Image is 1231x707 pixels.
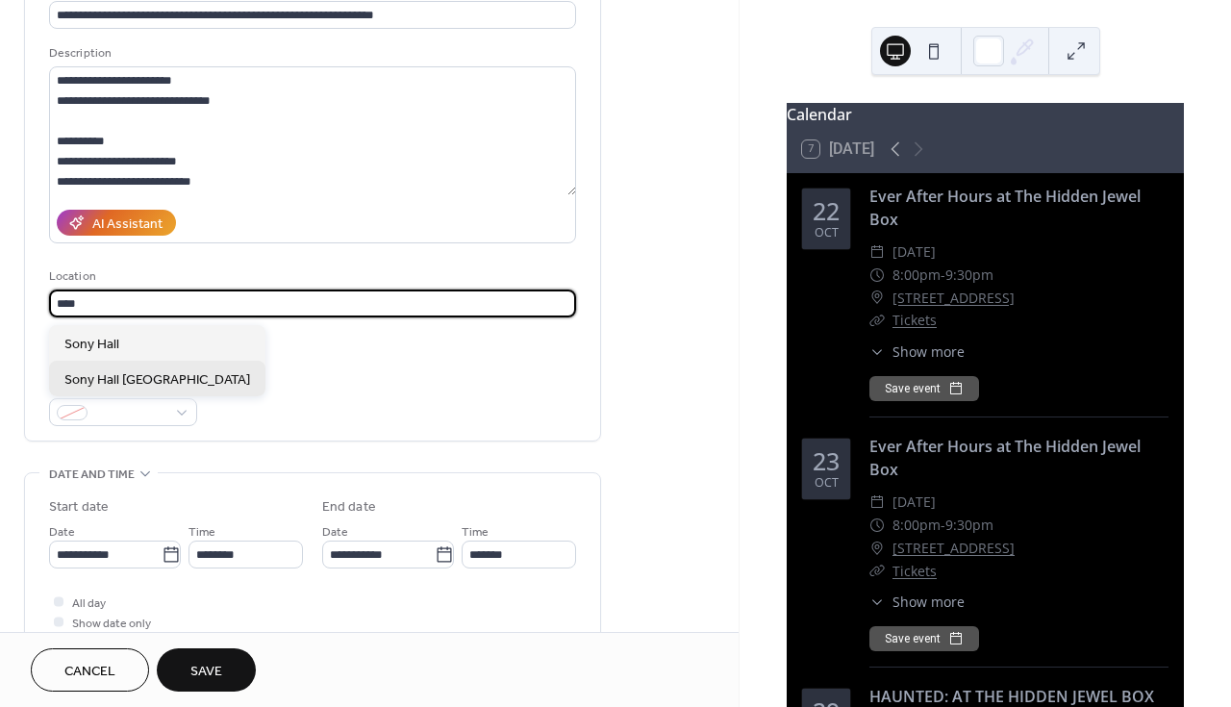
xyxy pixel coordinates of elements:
[892,264,941,287] span: 8:00pm
[322,522,348,543] span: Date
[815,227,839,240] div: Oct
[869,592,885,612] div: ​
[869,592,965,612] button: ​Show more
[869,309,885,332] div: ​
[869,514,885,537] div: ​
[72,614,151,634] span: Show date only
[49,266,572,287] div: Location
[813,199,840,223] div: 22
[869,186,1141,230] a: Ever After Hours at The Hidden Jewel Box
[190,662,222,682] span: Save
[869,537,885,560] div: ​
[188,522,215,543] span: Time
[945,264,993,287] span: 9:30pm
[869,560,885,583] div: ​
[72,593,106,614] span: All day
[869,264,885,287] div: ​
[945,514,993,537] span: 9:30pm
[869,341,965,362] button: ​Show more
[869,686,1154,707] a: HAUNTED: AT THE HIDDEN JEWEL BOX
[869,491,885,514] div: ​
[941,264,945,287] span: -
[892,341,965,362] span: Show more
[462,522,489,543] span: Time
[892,311,937,329] a: Tickets
[64,335,119,355] span: Sony Hall
[787,103,1184,126] div: Calendar
[892,537,1015,560] a: [STREET_ADDRESS]
[813,449,840,473] div: 23
[49,465,135,485] span: Date and time
[157,648,256,692] button: Save
[869,240,885,264] div: ​
[941,514,945,537] span: -
[892,491,936,514] span: [DATE]
[815,477,839,490] div: Oct
[869,626,979,651] button: Save event
[322,497,376,518] div: End date
[64,370,250,391] span: Sony Hall [GEOGRAPHIC_DATA]
[869,376,979,401] button: Save event
[64,662,115,682] span: Cancel
[31,648,149,692] button: Cancel
[49,497,109,518] div: Start date
[892,562,937,580] a: Tickets
[49,43,572,63] div: Description
[92,215,163,235] div: AI Assistant
[892,287,1015,310] a: [STREET_ADDRESS]
[892,514,941,537] span: 8:00pm
[869,287,885,310] div: ​
[869,341,885,362] div: ​
[892,592,965,612] span: Show more
[892,240,936,264] span: [DATE]
[57,210,176,236] button: AI Assistant
[869,436,1141,480] a: Ever After Hours at The Hidden Jewel Box
[49,522,75,543] span: Date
